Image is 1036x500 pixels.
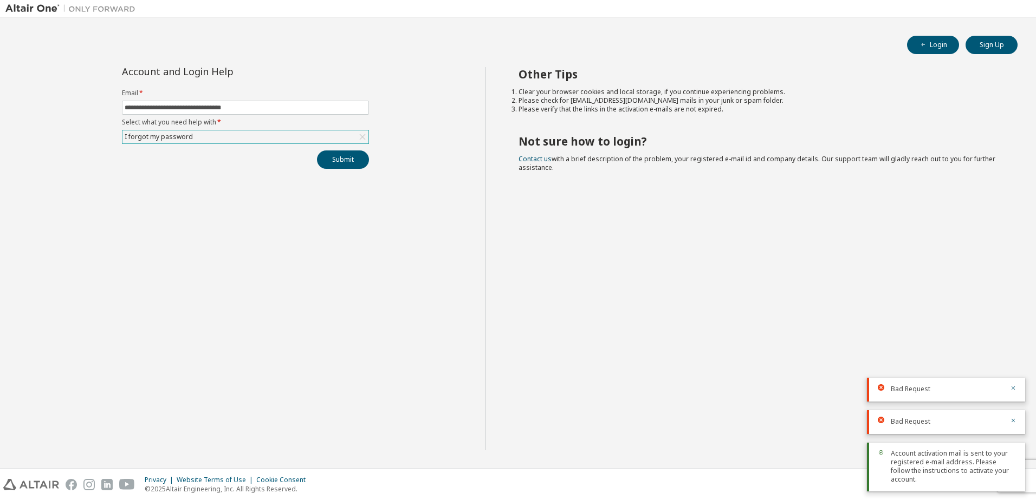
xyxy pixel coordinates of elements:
[177,476,256,484] div: Website Terms of Use
[122,118,369,127] label: Select what you need help with
[5,3,141,14] img: Altair One
[83,479,95,490] img: instagram.svg
[519,96,999,105] li: Please check for [EMAIL_ADDRESS][DOMAIN_NAME] mails in your junk or spam folder.
[317,150,369,169] button: Submit
[145,476,177,484] div: Privacy
[145,484,312,494] p: © 2025 Altair Engineering, Inc. All Rights Reserved.
[3,479,59,490] img: altair_logo.svg
[123,131,195,143] div: I forgot my password
[519,67,999,81] h2: Other Tips
[101,479,113,490] img: linkedin.svg
[519,88,999,96] li: Clear your browser cookies and local storage, if you continue experiencing problems.
[122,89,369,97] label: Email
[519,154,552,163] a: Contact us
[122,67,320,76] div: Account and Login Help
[907,36,959,54] button: Login
[519,154,995,172] span: with a brief description of the problem, your registered e-mail id and company details. Our suppo...
[66,479,77,490] img: facebook.svg
[519,134,999,148] h2: Not sure how to login?
[256,476,312,484] div: Cookie Consent
[891,449,1016,484] span: Account activation mail is sent to your registered e-mail address. Please follow the instructions...
[891,385,930,393] span: Bad Request
[519,105,999,114] li: Please verify that the links in the activation e-mails are not expired.
[119,479,135,490] img: youtube.svg
[891,417,930,426] span: Bad Request
[966,36,1018,54] button: Sign Up
[122,130,368,143] div: I forgot my password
